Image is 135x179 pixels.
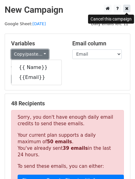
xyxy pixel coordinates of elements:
a: {{Email}} [11,72,61,82]
small: Google Sheet: [5,21,46,26]
h2: New Campaign [5,5,130,15]
h5: Variables [11,40,63,47]
strong: 39 emails [63,145,88,151]
p: Your current plan supports a daily maximum of . You've already sent in the last 24 hours. [18,132,117,158]
p: Sorry, you don't have enough daily email credits to send these emails. [18,114,117,127]
h5: Email column [72,40,124,47]
a: Copy/paste... [11,49,49,59]
strong: 50 emails [47,139,72,145]
h5: 48 Recipients [11,100,124,107]
div: Cancel this campaign [88,15,134,24]
a: [DATE] [32,21,46,26]
a: Daily emails left: 11 [89,21,130,26]
p: To send these emails, you can either: [18,163,117,170]
a: {{ Name}} [11,62,61,72]
iframe: Chat Widget [104,149,135,179]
